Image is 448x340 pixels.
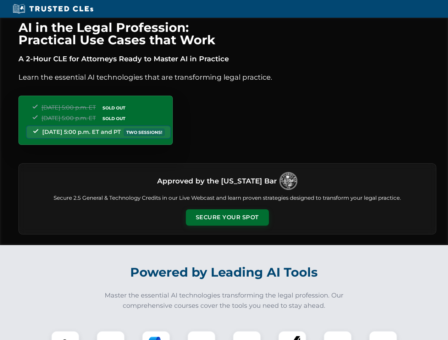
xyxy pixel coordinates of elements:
p: Master the essential AI technologies transforming the legal profession. Our comprehensive courses... [100,290,348,311]
img: Trusted CLEs [11,4,95,14]
img: Logo [280,172,297,190]
span: SOLD OUT [100,104,128,112]
button: Secure Your Spot [186,209,269,226]
p: A 2-Hour CLE for Attorneys Ready to Master AI in Practice [18,53,436,64]
span: SOLD OUT [100,115,128,122]
h2: Powered by Leading AI Tools [28,260,421,285]
span: [DATE] 5:00 p.m. ET [42,115,96,121]
h3: Approved by the [US_STATE] Bar [157,175,277,187]
span: [DATE] 5:00 p.m. ET [42,104,96,111]
p: Secure 2.5 General & Technology Credits in our Live Webcast and learn proven strategies designed ... [27,194,427,202]
h1: AI in the Legal Profession: Practical Use Cases that Work [18,21,436,46]
p: Learn the essential AI technologies that are transforming legal practice. [18,72,436,83]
